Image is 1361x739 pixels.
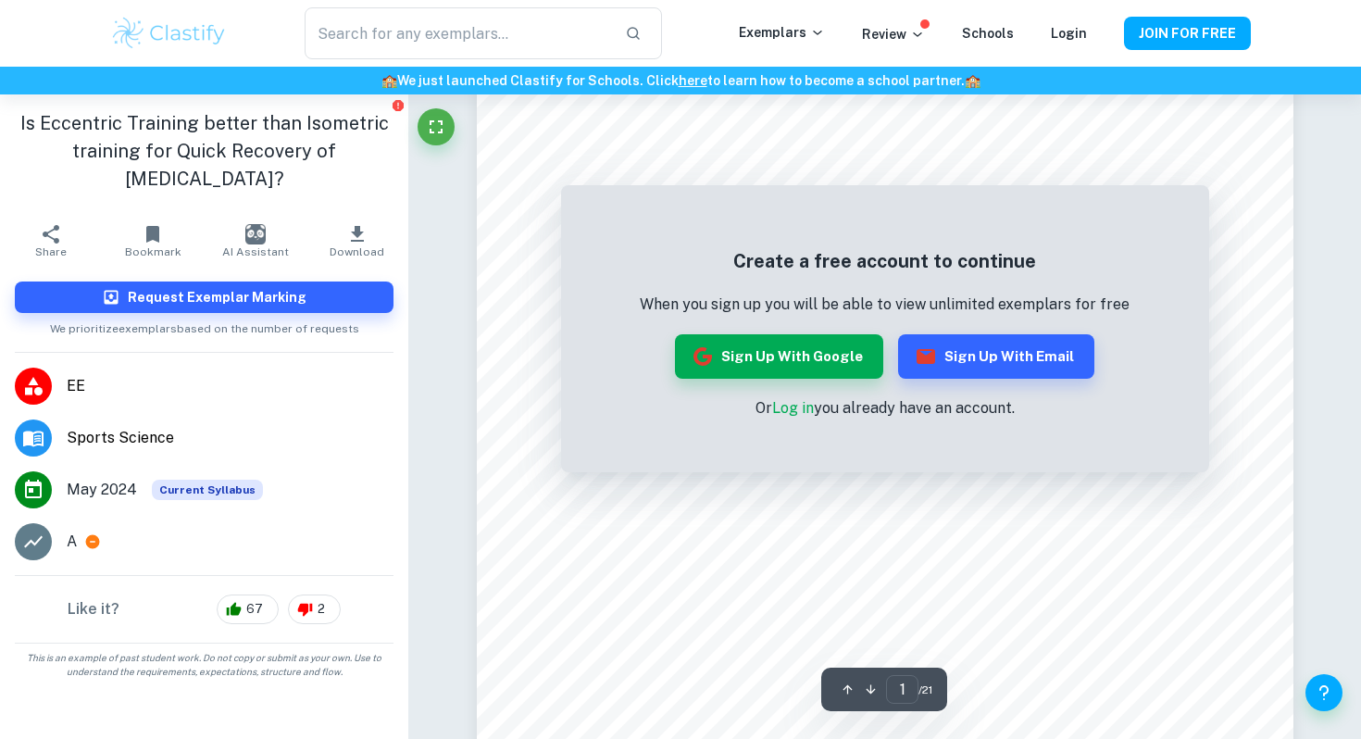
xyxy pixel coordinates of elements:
[918,682,932,698] span: / 21
[965,73,980,88] span: 🏫
[67,427,393,449] span: Sports Science
[205,215,306,267] button: AI Assistant
[50,313,359,337] span: We prioritize exemplars based on the number of requests
[307,600,335,619] span: 2
[1051,26,1087,41] a: Login
[7,651,401,679] span: This is an example of past student work. Do not copy or submit as your own. Use to understand the...
[391,98,405,112] button: Report issue
[772,399,814,417] a: Log in
[67,375,393,397] span: EE
[128,287,306,307] h6: Request Exemplar Marking
[679,73,707,88] a: here
[236,600,273,619] span: 67
[4,70,1357,91] h6: We just launched Clastify for Schools. Click to learn how to become a school partner.
[862,24,925,44] p: Review
[152,480,263,500] span: Current Syllabus
[102,215,204,267] button: Bookmark
[306,215,408,267] button: Download
[288,595,341,624] div: 2
[15,282,393,313] button: Request Exemplar Marking
[381,73,397,88] span: 🏫
[67,479,137,501] span: May 2024
[222,245,289,258] span: AI Assistant
[15,109,393,193] h1: Is Eccentric Training better than Isometric training for Quick Recovery of [MEDICAL_DATA]?
[305,7,610,59] input: Search for any exemplars...
[152,480,263,500] div: This exemplar is based on the current syllabus. Feel free to refer to it for inspiration/ideas wh...
[418,108,455,145] button: Fullscreen
[217,595,279,624] div: 67
[675,334,883,379] button: Sign up with Google
[640,397,1130,420] p: Or you already have an account.
[640,294,1130,316] p: When you sign up you will be able to view unlimited exemplars for free
[35,245,67,258] span: Share
[110,15,228,52] img: Clastify logo
[245,224,266,244] img: AI Assistant
[1305,674,1342,711] button: Help and Feedback
[125,245,181,258] span: Bookmark
[67,531,77,553] p: A
[68,598,119,620] h6: Like it?
[898,334,1094,379] button: Sign up with Email
[1124,17,1251,50] button: JOIN FOR FREE
[640,247,1130,275] h5: Create a free account to continue
[962,26,1014,41] a: Schools
[330,245,384,258] span: Download
[739,22,825,43] p: Exemplars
